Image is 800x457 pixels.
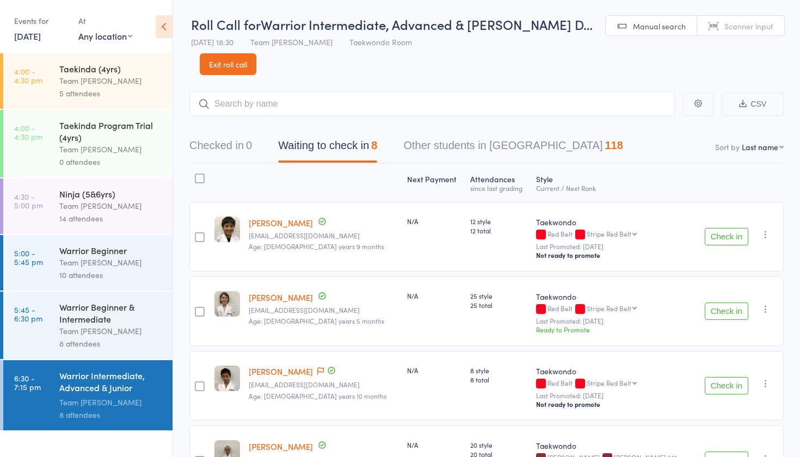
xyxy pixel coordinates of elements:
span: 12 style [470,217,527,226]
a: 4:00 -4:30 pmTaekinda (4yrs)Team [PERSON_NAME]5 attendees [3,53,173,109]
div: Red Belt [536,379,689,388]
small: jmseah@gmail.com [249,381,398,388]
div: Next Payment [403,168,466,197]
button: Check in [705,377,748,394]
a: 4:30 -5:00 pmNinja (5&6yrs)Team [PERSON_NAME]14 attendees [3,178,173,234]
span: 25 total [470,300,527,310]
div: 8 attendees [59,409,163,421]
span: Manual search [633,21,686,32]
span: Warrior Intermediate, Advanced & [PERSON_NAME] D… [261,15,593,33]
div: Red Belt [536,230,689,239]
div: Events for [14,12,67,30]
a: [PERSON_NAME] [249,292,313,303]
time: 4:00 - 4:30 pm [14,67,42,84]
div: Taekinda (4yrs) [59,63,163,75]
a: 4:00 -4:30 pmTaekinda Program Trial (4yrs)Team [PERSON_NAME]0 attendees [3,110,173,177]
button: Other students in [GEOGRAPHIC_DATA]118 [403,134,623,163]
a: Exit roll call [200,53,256,75]
div: Team [PERSON_NAME] [59,200,163,212]
time: 6:30 - 7:15 pm [14,374,41,391]
span: Age: [DEMOGRAPHIC_DATA] years 9 months [249,242,384,251]
div: 5 attendees [59,87,163,100]
div: Taekwondo [536,291,689,302]
div: 10 attendees [59,269,163,281]
div: Warrior Beginner & Intermediate [59,301,163,325]
button: Check in [705,302,748,320]
small: Last Promoted: [DATE] [536,317,689,325]
span: [DATE] 18:30 [191,36,233,47]
span: 8 style [470,366,527,375]
div: N/A [407,291,461,300]
button: Checked in0 [189,134,252,163]
button: CSV [722,92,784,116]
div: Taekwondo [536,366,689,376]
div: since last grading [470,184,527,192]
a: 5:45 -6:30 pmWarrior Beginner & IntermediateTeam [PERSON_NAME]8 attendees [3,292,173,359]
a: 5:00 -5:45 pmWarrior BeginnerTeam [PERSON_NAME]10 attendees [3,235,173,291]
div: 118 [605,139,623,151]
div: Team [PERSON_NAME] [59,256,163,269]
a: [DATE] [14,30,41,42]
div: Last name [742,141,778,152]
time: 4:00 - 4:30 pm [14,123,42,141]
span: Age: [DEMOGRAPHIC_DATA] years 10 months [249,391,386,400]
span: 8 total [470,375,527,384]
a: 6:30 -7:15 pmWarrior Intermediate, Advanced & Junior [PERSON_NAME]Team [PERSON_NAME]8 attendees [3,360,173,430]
div: 0 attendees [59,156,163,168]
div: Ready to Promote [536,325,689,334]
a: [PERSON_NAME] [249,217,313,228]
span: 12 total [470,226,527,235]
small: messagestomitchell@gmail.com [249,306,398,314]
div: Not ready to promote [536,400,689,409]
small: Emerson131@gmail.com [249,232,398,239]
div: Taekwondo [536,440,689,451]
a: [PERSON_NAME] [249,441,313,452]
div: 8 [371,139,377,151]
time: 5:00 - 5:45 pm [14,249,43,266]
time: 4:30 - 5:00 pm [14,192,43,209]
span: Age: [DEMOGRAPHIC_DATA] years 5 months [249,316,384,325]
span: 25 style [470,291,527,300]
div: Stripe Red Belt [587,230,631,237]
small: Last Promoted: [DATE] [536,392,689,399]
span: Team [PERSON_NAME] [250,36,333,47]
div: Team [PERSON_NAME] [59,143,163,156]
div: Taekwondo [536,217,689,227]
div: At [78,12,132,30]
div: Current / Next Rank [536,184,689,192]
div: Not ready to promote [536,251,689,260]
input: Search by name [189,91,675,116]
div: Team [PERSON_NAME] [59,75,163,87]
div: Atten­dances [466,168,532,197]
img: image1693012432.png [214,291,240,317]
div: Taekinda Program Trial (4yrs) [59,119,163,143]
div: Team [PERSON_NAME] [59,325,163,337]
div: Red Belt [536,305,689,314]
a: [PERSON_NAME] [249,366,313,377]
div: Warrior Intermediate, Advanced & Junior [PERSON_NAME] [59,369,163,396]
span: Roll Call for [191,15,261,33]
time: 5:45 - 6:30 pm [14,305,42,323]
div: Ninja (5&6yrs) [59,188,163,200]
div: 8 attendees [59,337,163,350]
div: N/A [407,366,461,375]
span: Taekwondo Room [349,36,412,47]
div: Stripe Red Belt [587,305,631,312]
div: 14 attendees [59,212,163,225]
img: image1680304510.png [214,217,240,242]
button: Waiting to check in8 [278,134,377,163]
div: Stripe Red Belt [587,379,631,386]
small: Last Promoted: [DATE] [536,243,689,250]
div: Warrior Beginner [59,244,163,256]
div: N/A [407,440,461,449]
div: 0 [246,139,252,151]
div: Team [PERSON_NAME] [59,396,163,409]
div: Style [532,168,693,197]
button: Check in [705,228,748,245]
div: Any location [78,30,132,42]
span: 20 style [470,440,527,449]
span: Scanner input [724,21,773,32]
div: N/A [407,217,461,226]
label: Sort by [715,141,740,152]
img: image1689377637.png [214,366,240,391]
